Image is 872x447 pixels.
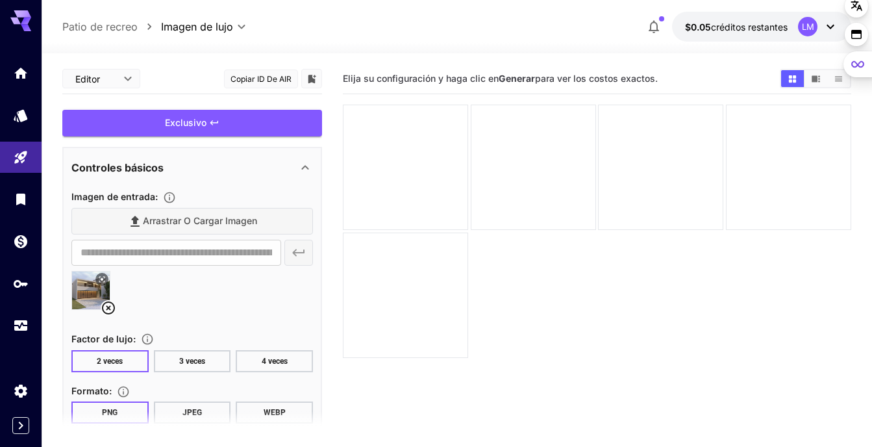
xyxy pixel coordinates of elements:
[62,110,322,136] button: Exclusivo
[499,73,535,84] b: Generar
[154,402,231,424] button: JPEG
[711,21,788,32] span: créditos restantes
[71,160,164,175] p: Controles básicos
[71,385,112,396] span: Formato:
[807,385,872,447] div: Widget de chat
[13,107,29,123] div: Modelos
[306,71,318,86] button: Añadir a la biblioteca
[62,19,138,34] a: Patio de recreo
[685,20,788,34] div: $0.05
[71,191,158,202] span: Imagen de entrada:
[236,402,313,424] button: WEBP
[13,65,29,81] div: Hogar
[236,350,313,372] button: 4 veces
[780,69,851,88] div: Mostrar imágenes en la vista de cuadrículaMostrar imágenes en la vista de vídeoMostrar imágenes e...
[71,402,149,424] button: PNG
[165,115,206,131] span: Exclusivo
[672,12,851,42] button: $0.05LM
[71,333,136,344] span: Factor de lujo:
[13,318,29,334] div: Uso
[112,385,135,398] button: Elija el formato de archivo para la imagen de salida.
[13,149,29,166] div: Patio de recreo
[13,233,29,249] div: Billetera
[798,17,817,36] div: LM
[224,70,298,88] button: Copiar ID de AIR
[804,70,827,87] button: Mostrar imágenes en la vista de vídeo
[161,19,233,34] span: Imagen de lujo
[62,19,161,34] nav: pan rallado
[12,417,29,434] button: Expandir barra lateral
[807,385,872,447] iframe: Chat Widget
[343,73,658,84] span: Elija su configuración y haga clic en para ver los costos exactos.
[827,70,850,87] button: Mostrar imágenes en la vista de lista
[685,21,711,32] span: $0.05
[13,383,29,399] div: Configuración
[71,152,313,183] div: Controles básicos
[13,191,29,207] div: Biblioteca
[781,70,804,87] button: Mostrar imágenes en la vista de cuadrícula
[75,72,116,86] span: Editor
[158,191,181,204] button: Especifica la imagen de entrada que se va a procesar.
[13,275,29,292] div: Claves API
[136,333,159,346] button: Elija el nivel de escalado que se realizará en la imagen.
[71,350,149,372] button: 2 veces
[154,350,231,372] button: 3 veces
